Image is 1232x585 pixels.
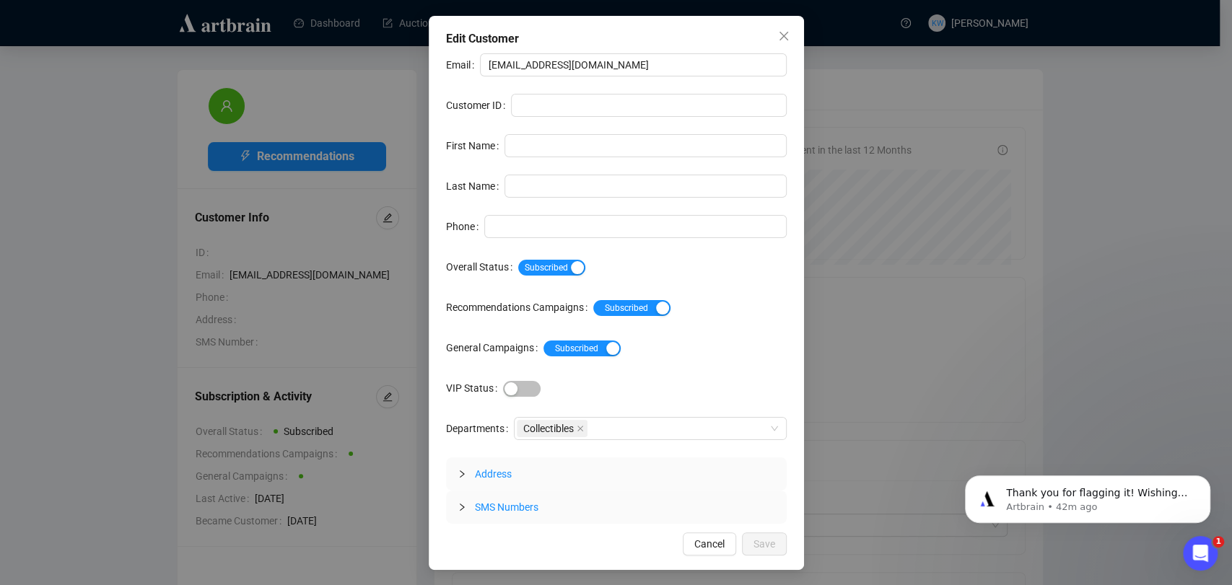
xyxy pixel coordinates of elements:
label: Overall Status [446,255,518,278]
span: Collectibles [523,421,574,436]
label: General Campaigns [446,336,543,359]
span: Cancel [694,536,725,552]
button: Recommendations Campaigns [593,299,670,315]
span: collapsed [458,470,466,478]
button: Cancel [683,532,736,555]
button: VIP Status [503,380,541,396]
input: Phone [484,215,787,238]
button: Overall Status [518,259,585,275]
label: Departments [446,417,514,440]
label: VIP Status [446,377,503,400]
input: Customer ID [511,94,787,117]
label: Email [446,53,480,76]
span: SMS Numbers [475,501,538,513]
label: First Name [446,134,504,157]
span: Collectibles [517,420,587,437]
input: Last Name [504,175,787,198]
iframe: Intercom live chat [1183,536,1218,571]
input: First Name [504,134,787,157]
div: Edit Customer [446,30,787,48]
span: close [778,30,790,42]
div: SMS Numbers [446,491,787,524]
button: Close [772,25,795,48]
span: 1 [1213,536,1224,547]
span: collapsed [458,503,466,511]
label: Phone [446,215,484,238]
label: Customer ID [446,94,511,117]
label: Last Name [446,175,504,198]
span: close [577,425,584,432]
iframe: Intercom notifications message [943,445,1232,546]
span: Address [475,468,512,480]
button: Save [742,532,787,555]
input: Email [480,53,787,76]
label: Recommendations Campaigns [446,296,593,319]
div: Address [446,457,787,491]
button: General Campaigns [543,340,621,356]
